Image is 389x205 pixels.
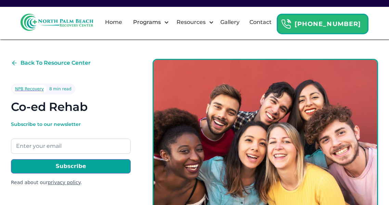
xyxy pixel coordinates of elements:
[49,86,72,92] div: 8 min read
[11,100,88,114] h1: Co-ed Rehab
[131,18,163,26] div: Programs
[11,139,131,154] input: Enter your email
[216,11,244,33] a: Gallery
[12,85,47,93] a: NPB Recovery
[11,59,91,67] a: Back To Resource Center
[11,121,131,186] form: Email Form
[175,18,207,26] div: Resources
[11,121,131,128] div: Subscribe to our newsletter
[127,11,171,33] div: Programs
[48,180,80,185] a: privacy policy
[277,10,368,34] a: Header Calendar Icons[PHONE_NUMBER]
[171,11,216,33] div: Resources
[295,20,361,28] strong: [PHONE_NUMBER]
[21,59,91,67] div: Back To Resource Center
[101,11,126,33] a: Home
[245,11,276,33] a: Contact
[281,19,291,29] img: Header Calendar Icons
[11,179,131,186] div: Read about our .
[15,86,44,92] div: NPB Recovery
[11,159,131,174] input: Subscribe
